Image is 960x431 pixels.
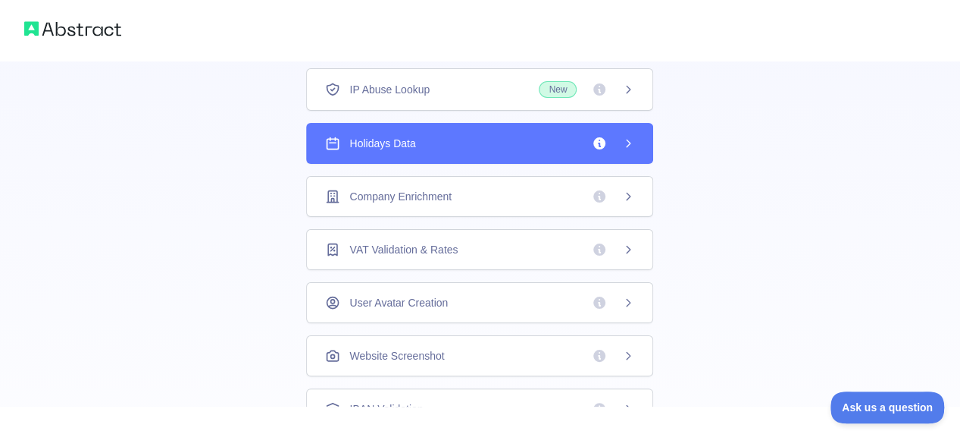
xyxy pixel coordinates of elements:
[539,81,577,98] span: New
[349,401,423,417] span: IBAN Validation
[24,18,121,39] img: Abstract logo
[349,348,444,363] span: Website Screenshot
[349,189,452,204] span: Company Enrichment
[349,82,430,97] span: IP Abuse Lookup
[830,392,945,423] iframe: Toggle Customer Support
[349,242,458,257] span: VAT Validation & Rates
[349,136,415,151] span: Holidays Data
[349,295,448,310] span: User Avatar Creation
